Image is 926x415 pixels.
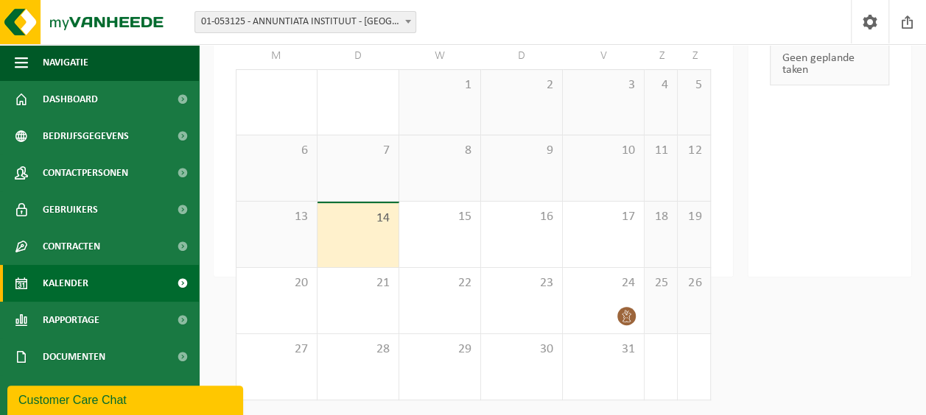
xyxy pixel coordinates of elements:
[244,275,309,291] span: 20
[325,275,391,291] span: 21
[399,43,481,69] td: W
[325,341,391,358] span: 28
[43,191,98,228] span: Gebruikers
[325,210,391,227] span: 14
[407,143,473,159] span: 8
[685,275,703,291] span: 26
[570,77,636,93] span: 3
[325,143,391,159] span: 7
[488,143,555,159] span: 9
[194,11,416,33] span: 01-053125 - ANNUNTIATA INSTITUUT - VEURNE
[488,77,555,93] span: 2
[563,43,645,69] td: V
[43,118,129,155] span: Bedrijfsgegevens
[43,228,100,265] span: Contracten
[570,275,636,291] span: 24
[678,43,711,69] td: Z
[43,338,105,375] span: Documenten
[244,143,309,159] span: 6
[244,341,309,358] span: 27
[570,209,636,225] span: 17
[407,275,473,291] span: 22
[318,43,399,69] td: D
[570,341,636,358] span: 31
[407,341,473,358] span: 29
[7,383,246,415] iframe: chat widget
[652,77,670,93] span: 4
[407,209,473,225] span: 15
[43,265,88,302] span: Kalender
[43,375,110,412] span: Product Shop
[685,209,703,225] span: 19
[645,43,678,69] td: Z
[488,341,555,358] span: 30
[43,44,88,81] span: Navigatie
[43,81,98,118] span: Dashboard
[770,43,889,85] div: Geen geplande taken
[43,302,99,338] span: Rapportage
[481,43,563,69] td: D
[43,155,128,191] span: Contactpersonen
[488,209,555,225] span: 16
[685,77,703,93] span: 5
[488,275,555,291] span: 23
[407,77,473,93] span: 1
[236,43,318,69] td: M
[244,209,309,225] span: 13
[195,12,415,32] span: 01-053125 - ANNUNTIATA INSTITUUT - VEURNE
[685,143,703,159] span: 12
[652,209,670,225] span: 18
[652,275,670,291] span: 25
[570,143,636,159] span: 10
[652,143,670,159] span: 11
